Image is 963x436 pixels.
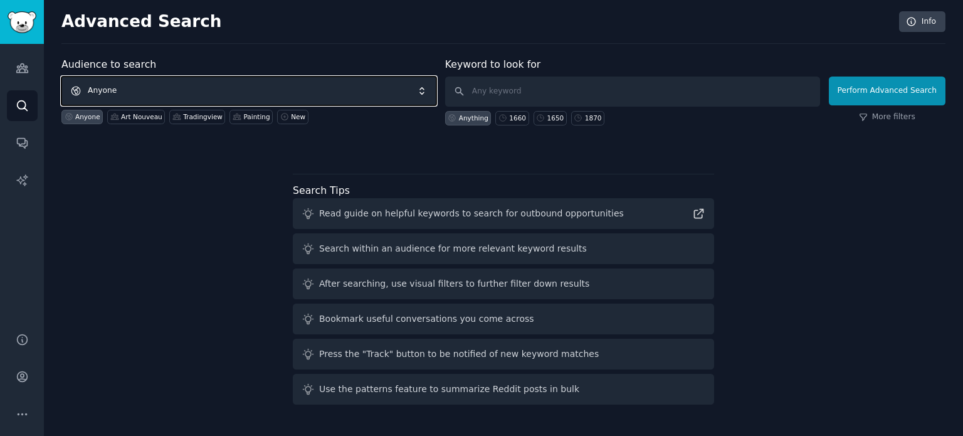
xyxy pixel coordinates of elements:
[61,58,156,70] label: Audience to search
[183,112,223,121] div: Tradingview
[319,207,624,220] div: Read guide on helpful keywords to search for outbound opportunities
[75,112,100,121] div: Anyone
[61,77,436,105] button: Anyone
[445,58,541,70] label: Keyword to look for
[319,383,579,396] div: Use the patterns feature to summarize Reddit posts in bulk
[585,114,602,122] div: 1870
[61,12,892,32] h2: Advanced Search
[8,11,36,33] img: GummySearch logo
[319,348,599,361] div: Press the "Track" button to be notified of new keyword matches
[293,184,350,196] label: Search Tips
[829,77,945,105] button: Perform Advanced Search
[319,312,534,326] div: Bookmark useful conversations you come across
[277,110,308,124] a: New
[445,77,820,107] input: Any keyword
[243,112,270,121] div: Painting
[121,112,162,121] div: Art Nouveau
[859,112,915,123] a: More filters
[509,114,526,122] div: 1660
[291,112,305,121] div: New
[319,242,587,255] div: Search within an audience for more relevant keyword results
[547,114,564,122] div: 1650
[899,11,945,33] a: Info
[459,114,488,122] div: Anything
[319,277,589,290] div: After searching, use visual filters to further filter down results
